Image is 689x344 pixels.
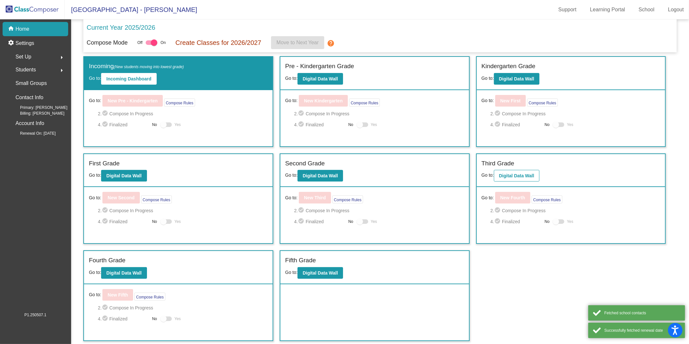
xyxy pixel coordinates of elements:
mat-icon: check_circle [102,315,110,323]
span: 2. Compose In Progress [294,110,464,118]
b: New Third [304,195,326,200]
span: Yes [174,218,181,225]
b: Digital Data Wall [303,76,338,81]
span: On [161,40,166,46]
b: New Pre - Kindergarten [108,98,158,103]
span: Go to: [285,76,298,81]
span: 4. Finalized [98,121,149,129]
p: Home [16,25,29,33]
span: (New students moving into lowest grade) [114,65,184,69]
span: No [152,219,157,224]
span: Yes [371,218,377,225]
span: Go to: [285,270,298,275]
mat-icon: check_circle [298,218,306,225]
button: Compose Rules [141,195,172,203]
p: Small Groups [16,79,47,88]
label: Kindergarten Grade [482,62,536,71]
mat-icon: check_circle [494,110,502,118]
button: New Third [299,192,331,203]
mat-icon: check_circle [494,121,502,129]
mat-icon: help [327,39,335,47]
mat-icon: check_circle [102,110,110,118]
span: No [545,122,549,128]
button: Digital Data Wall [494,170,539,182]
span: Billing: [PERSON_NAME] [10,110,64,116]
span: Go to: [482,194,494,201]
mat-icon: settings [8,39,16,47]
mat-icon: home [8,25,16,33]
span: Move to Next Year [277,40,319,45]
span: Go to: [482,76,494,81]
span: Go to: [482,172,494,178]
span: Go to: [285,194,298,201]
span: 4. Finalized [98,315,149,323]
span: 2. Compose In Progress [490,110,660,118]
b: New Second [108,195,134,200]
span: 2. Compose In Progress [98,207,268,214]
p: Account Info [16,119,44,128]
button: Compose Rules [164,99,195,107]
span: Off [137,40,142,46]
span: [GEOGRAPHIC_DATA] - [PERSON_NAME] [65,5,197,15]
button: New Fourth [495,192,530,203]
span: Go to: [285,172,298,178]
span: Go to: [89,172,101,178]
span: No [348,122,353,128]
button: Compose Rules [532,195,562,203]
a: Logout [663,5,689,15]
button: New Pre - Kindergarten [102,95,163,107]
p: Current Year 2025/2026 [87,23,155,32]
mat-icon: arrow_right [58,67,66,74]
b: Incoming Dashboard [106,76,151,81]
mat-icon: check_circle [102,121,110,129]
mat-icon: check_circle [102,218,110,225]
mat-icon: check_circle [298,110,306,118]
b: Digital Data Wall [106,270,141,276]
span: Go to: [89,194,101,201]
span: Go to: [89,291,101,298]
a: Learning Portal [585,5,631,15]
b: Digital Data Wall [303,270,338,276]
b: New First [500,98,521,103]
span: No [152,122,157,128]
div: Successfully fetched renewal date [604,328,680,333]
p: Settings [16,39,34,47]
button: Digital Data Wall [298,73,343,85]
button: Compose Rules [349,99,380,107]
span: Set Up [16,52,31,61]
mat-icon: check_circle [298,207,306,214]
mat-icon: check_circle [102,207,110,214]
div: Fetched school contacts [604,310,680,316]
span: No [152,316,157,322]
a: School [633,5,660,15]
p: Compose Mode [87,38,128,47]
span: Students [16,65,36,74]
button: New Kindergarten [299,95,348,107]
button: Compose Rules [332,195,363,203]
button: Digital Data Wall [101,170,147,182]
mat-icon: check_circle [494,218,502,225]
b: Digital Data Wall [303,173,338,178]
label: Second Grade [285,159,325,168]
span: 2. Compose In Progress [98,304,268,312]
span: Primary: [PERSON_NAME] [10,105,68,110]
label: Incoming [89,62,184,71]
p: Create Classes for 2026/2027 [175,38,261,47]
b: New Kindergarten [304,98,343,103]
span: No [348,219,353,224]
span: Renewal On: [DATE] [10,130,56,136]
span: 4. Finalized [294,218,345,225]
button: Compose Rules [527,99,558,107]
p: Contact Info [16,93,43,102]
span: Go to: [482,97,494,104]
button: Digital Data Wall [101,267,147,279]
span: Yes [174,121,181,129]
button: Move to Next Year [271,36,324,49]
span: 4. Finalized [490,121,541,129]
label: First Grade [89,159,120,168]
mat-icon: arrow_right [58,54,66,61]
button: New Fifth [102,289,133,301]
button: Compose Rules [134,293,165,301]
mat-icon: check_circle [494,207,502,214]
span: Go to: [89,76,101,81]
